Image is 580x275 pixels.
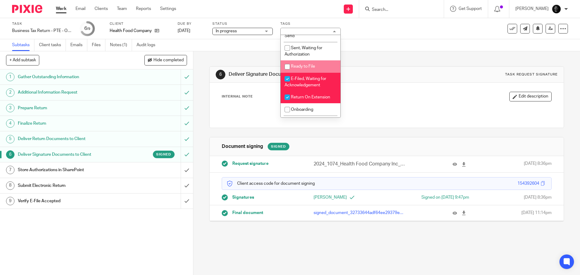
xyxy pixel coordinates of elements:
span: Signatures [232,194,254,200]
img: Pixie [12,5,42,13]
h1: Deliver Signature Documents to Client [229,71,400,78]
span: Return On Extension [291,95,330,99]
h1: Prepare Return [18,104,122,113]
a: Reports [136,6,151,12]
h1: Finalize Return [18,119,122,128]
span: Sent, Waiting for Authorization [285,46,322,56]
div: 6 [84,25,90,32]
span: In progress [216,29,237,33]
p: 2024_1074_Health Food Company Inc_GovernmentCopy_S-Corporation.pdf [314,161,405,168]
a: Team [117,6,127,12]
label: Due by [178,21,205,26]
div: 154392604 [517,181,539,187]
label: Status [212,21,273,26]
input: Search [371,7,426,13]
a: Work [56,6,66,12]
a: Clients [95,6,108,12]
button: + Add subtask [6,55,39,65]
h1: Additional Information Request [18,88,122,97]
span: E-Filed, Waiting for Acknowledgement [285,77,326,87]
span: Get Support [459,7,482,11]
h1: Submit Electronic Return [18,181,122,190]
span: Signed [156,152,171,157]
label: Client [110,21,170,26]
span: [DATE] 8:36pm [524,194,552,200]
a: Notes (1) [110,39,132,51]
img: Chris.jpg [552,4,561,14]
button: Edit description [509,92,552,101]
p: [PERSON_NAME] [515,6,549,12]
p: signed_document_32733644adf64ee29379e079aac90eb5.pdf [314,210,405,216]
p: [PERSON_NAME] [314,194,387,200]
div: 7 [6,166,14,174]
span: Ready to File [291,64,315,69]
div: Business Tax Return - PTE - On Extension [12,28,72,34]
a: Client tasks [39,39,66,51]
span: Hide completed [153,58,184,63]
span: [DATE] [178,29,190,33]
h1: Document signing [222,143,263,150]
label: Tags [280,21,341,26]
h1: Gather Outstanding Information [18,72,122,82]
a: Email [76,6,85,12]
a: Files [92,39,105,51]
span: Reviewed, Ready to Send [285,27,328,38]
span: [DATE] 11:14pm [521,210,552,216]
div: 2 [6,88,14,97]
p: Health Food Company [110,28,152,34]
div: 3 [6,104,14,112]
span: Request signature [232,161,269,167]
span: Onboarding [291,107,313,112]
div: 4 [6,119,14,128]
div: Signed [268,143,289,150]
div: Task request signature [505,72,558,77]
button: Hide completed [144,55,187,65]
h1: Store Authorizations in SharePoint [18,165,122,174]
div: 1 [6,73,14,81]
h1: Deliver Return Documents to Client [18,134,122,143]
div: 9 [6,197,14,205]
div: 6 [6,150,14,159]
a: Emails [70,39,87,51]
div: 5 [6,135,14,143]
p: Internal Note [222,94,253,99]
small: /9 [87,27,90,30]
p: Client access code for document signing [227,181,315,187]
h1: Verify E-File Accepted [18,197,122,206]
a: Subtasks [12,39,34,51]
a: Settings [160,6,176,12]
span: [DATE] 8:36pm [524,161,552,168]
div: 6 [216,70,225,79]
div: Signed on [DATE] 9:47pm [396,194,469,200]
span: Final document [232,210,263,216]
h1: Deliver Signature Documents to Client [18,150,122,159]
div: 8 [6,181,14,190]
a: Audit logs [137,39,160,51]
label: Task [12,21,72,26]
